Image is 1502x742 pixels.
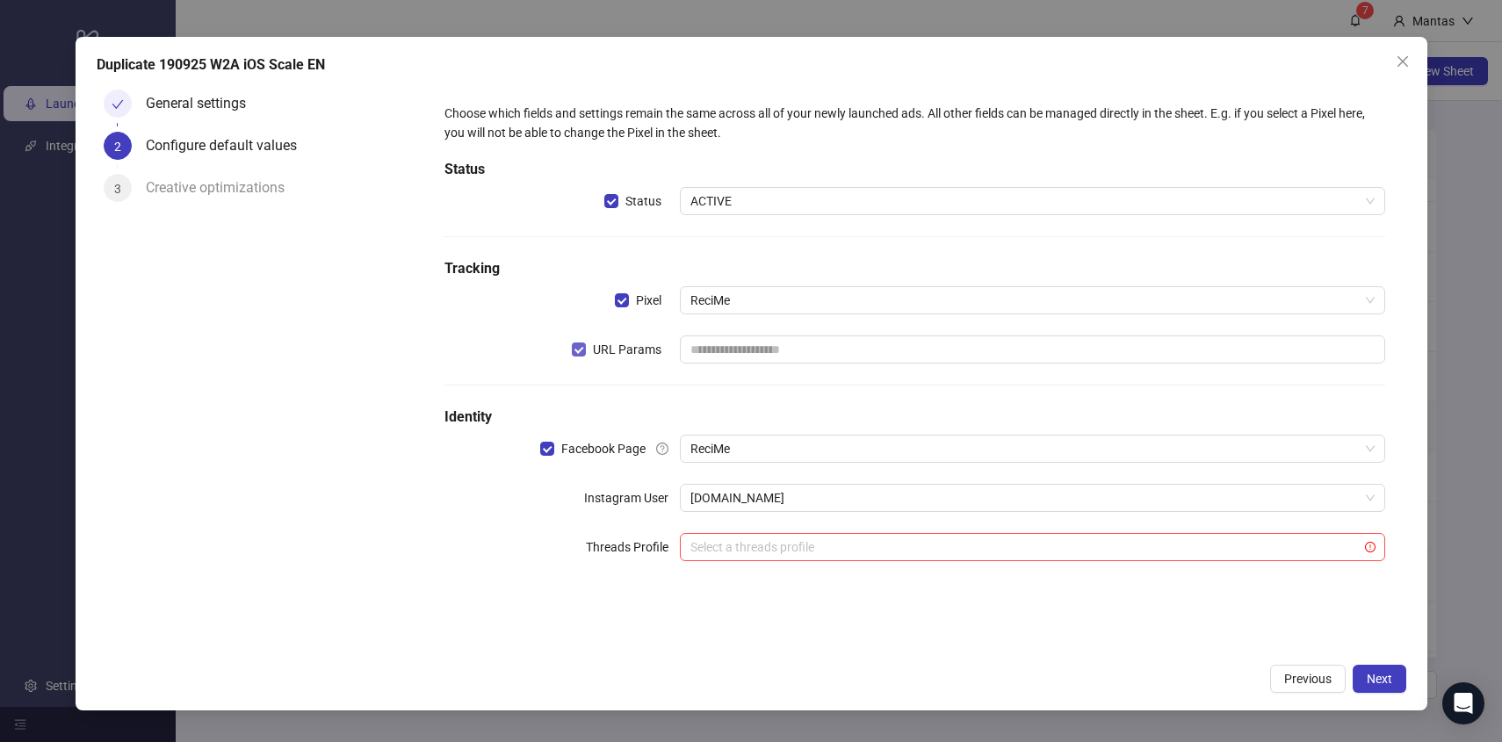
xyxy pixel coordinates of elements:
[146,90,260,118] div: General settings
[1442,682,1484,724] div: Open Intercom Messenger
[584,484,680,512] label: Instagram User
[629,291,668,310] span: Pixel
[114,182,121,196] span: 3
[656,443,668,455] span: question-circle
[444,407,1384,428] h5: Identity
[1365,542,1376,552] span: exclamation-circle
[114,140,121,154] span: 2
[146,132,311,160] div: Configure default values
[690,287,1375,313] span: ReciMe
[97,54,1406,76] div: Duplicate 190925 W2A iOS Scale EN
[146,174,299,202] div: Creative optimizations
[690,188,1375,214] span: ACTIVE
[554,439,653,458] span: Facebook Page
[690,436,1375,462] span: ReciMe
[1270,665,1346,693] button: Previous
[1367,672,1392,686] span: Next
[586,340,668,359] span: URL Params
[690,485,1375,511] span: recime.app
[112,98,124,111] span: check
[618,191,668,211] span: Status
[1353,665,1406,693] button: Next
[444,159,1384,180] h5: Status
[1396,54,1410,68] span: close
[444,258,1384,279] h5: Tracking
[444,104,1384,142] div: Choose which fields and settings remain the same across all of your newly launched ads. All other...
[1284,672,1332,686] span: Previous
[1389,47,1417,76] button: Close
[586,533,680,561] label: Threads Profile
